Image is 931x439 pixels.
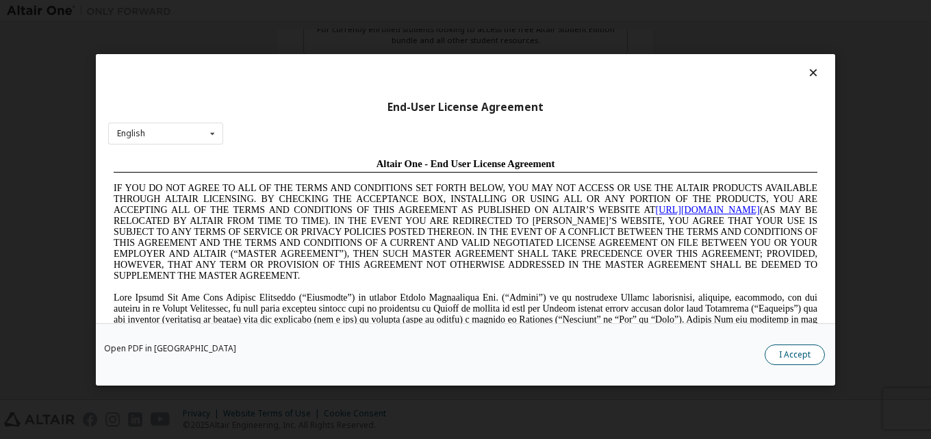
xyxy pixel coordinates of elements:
[268,5,447,16] span: Altair One - End User License Agreement
[5,140,709,238] span: Lore Ipsumd Sit Ame Cons Adipisc Elitseddo (“Eiusmodte”) in utlabor Etdolo Magnaaliqua Eni. (“Adm...
[108,100,823,114] div: End-User License Agreement
[765,344,825,364] button: I Accept
[104,344,236,352] a: Open PDF in [GEOGRAPHIC_DATA]
[117,129,145,138] div: English
[5,30,709,128] span: IF YOU DO NOT AGREE TO ALL OF THE TERMS AND CONDITIONS SET FORTH BELOW, YOU MAY NOT ACCESS OR USE...
[548,52,652,62] a: [URL][DOMAIN_NAME]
